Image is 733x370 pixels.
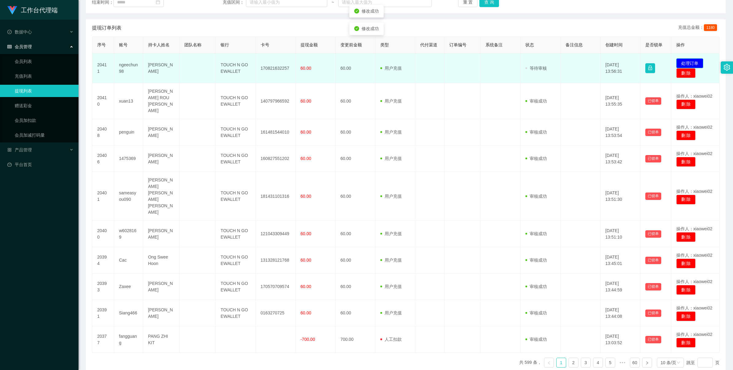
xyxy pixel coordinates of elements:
[601,83,640,119] td: [DATE] 13:55:35
[7,147,32,152] span: 产品管理
[114,146,143,172] td: 1475369
[114,53,143,83] td: ngeechun98
[15,55,74,68] a: 会员列表
[449,42,466,47] span: 订单编号
[525,194,547,199] span: 审核成功
[645,97,661,105] button: 已锁单
[645,155,661,162] button: 已锁单
[340,42,362,47] span: 变更前金额
[380,231,402,236] span: 用户充值
[676,68,696,78] button: 删 除
[256,274,296,300] td: 170570709574
[301,194,311,199] span: 60.00
[380,156,402,161] span: 用户充值
[7,148,12,152] i: 图标: appstore-o
[119,42,128,47] span: 账号
[15,85,74,97] a: 提现列表
[15,99,74,112] a: 赠送彩金
[380,310,402,315] span: 用户充值
[92,300,114,326] td: 20391
[676,259,696,268] button: 删 除
[645,129,661,136] button: 已锁单
[114,326,143,353] td: fangguang
[256,172,296,221] td: 181431101316
[601,146,640,172] td: [DATE] 13:53:42
[216,274,255,300] td: TOUCH N GO EWALLET
[148,42,170,47] span: 持卡人姓名
[336,146,375,172] td: 60.00
[525,258,547,263] span: 审核成功
[301,42,318,47] span: 提现金额
[676,58,703,68] button: 处理订单
[676,338,696,348] button: 删 除
[216,247,255,274] td: TOUCH N GO EWALLET
[380,99,402,103] span: 用户充值
[216,300,255,326] td: TOUCH N GO EWALLET
[92,172,114,221] td: 20401
[7,45,12,49] i: 图标: table
[7,7,58,12] a: 工作台代理端
[7,158,74,171] a: 图标: dashboard平台首页
[380,66,402,71] span: 用户充值
[15,70,74,82] a: 充值列表
[581,358,590,367] a: 3
[97,42,106,47] span: 序号
[261,42,269,47] span: 卡号
[677,361,680,365] i: 图标: down
[606,358,615,367] a: 5
[380,337,402,342] span: 人工扣款
[601,247,640,274] td: [DATE] 13:45:01
[216,119,255,146] td: TOUCH N GO EWALLET
[216,221,255,247] td: TOUCH N GO EWALLET
[301,284,311,289] span: 60.00
[525,42,534,47] span: 状态
[184,42,201,47] span: 团队名称
[114,172,143,221] td: sameasyou090
[605,358,615,368] li: 5
[143,83,179,119] td: [PERSON_NAME] ROU [PERSON_NAME]
[143,300,179,326] td: [PERSON_NAME]
[92,326,114,353] td: 20377
[362,9,379,14] span: 修改成功
[525,99,547,103] span: 审核成功
[618,358,627,368] li: 向后 5 页
[114,119,143,146] td: penguin
[336,119,375,146] td: 60.00
[256,119,296,146] td: 161481544010
[143,221,179,247] td: [PERSON_NAME]
[547,361,551,365] i: 图标: left
[661,358,676,367] div: 10 条/页
[525,130,547,134] span: 审核成功
[362,26,379,31] span: 修改成功
[143,119,179,146] td: [PERSON_NAME]
[525,310,547,315] span: 审核成功
[301,130,311,134] span: 60.00
[336,247,375,274] td: 60.00
[336,221,375,247] td: 60.00
[92,247,114,274] td: 20394
[143,274,179,300] td: [PERSON_NAME]
[601,300,640,326] td: [DATE] 13:44:08
[593,358,603,368] li: 4
[143,326,179,353] td: PANG ZHI KIT
[7,6,17,15] img: logo.9652507e.png
[21,0,58,20] h1: 工作台代理端
[676,42,685,47] span: 操作
[645,193,661,200] button: 已锁单
[92,24,121,32] span: 提现订单列表
[645,310,661,317] button: 已锁单
[525,231,547,236] span: 审核成功
[143,172,179,221] td: [PERSON_NAME] [PERSON_NAME] [PERSON_NAME]
[645,336,661,343] button: 已锁单
[723,64,730,71] i: 图标: setting
[645,42,662,47] span: 是否锁单
[645,230,661,238] button: 已锁单
[256,146,296,172] td: 160827551202
[114,300,143,326] td: Siang466
[92,83,114,119] td: 20410
[7,30,12,34] i: 图标: check-circle-o
[676,195,696,204] button: 删 除
[380,130,402,134] span: 用户充值
[221,42,229,47] span: 银行
[645,63,655,73] button: 图标: lock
